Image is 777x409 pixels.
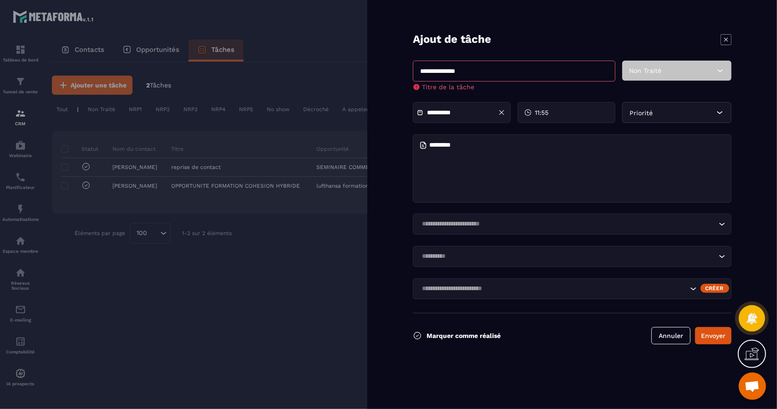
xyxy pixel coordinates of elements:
a: Ouvrir le chat [739,373,766,400]
span: Non Traité [629,67,661,74]
span: Priorité [630,109,653,117]
span: 11:55 [535,108,548,117]
div: Créer [701,284,729,293]
p: Marquer comme réalisé [427,332,501,339]
input: Search for option [419,219,716,229]
div: Search for option [413,278,731,299]
input: Search for option [419,284,688,294]
div: Search for option [413,246,731,267]
button: Envoyer [695,327,731,344]
div: Search for option [413,214,731,235]
button: Annuler [651,327,691,344]
input: Search for option [419,251,716,261]
span: Titre de la tâche [422,83,474,91]
p: Ajout de tâche [413,32,491,47]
